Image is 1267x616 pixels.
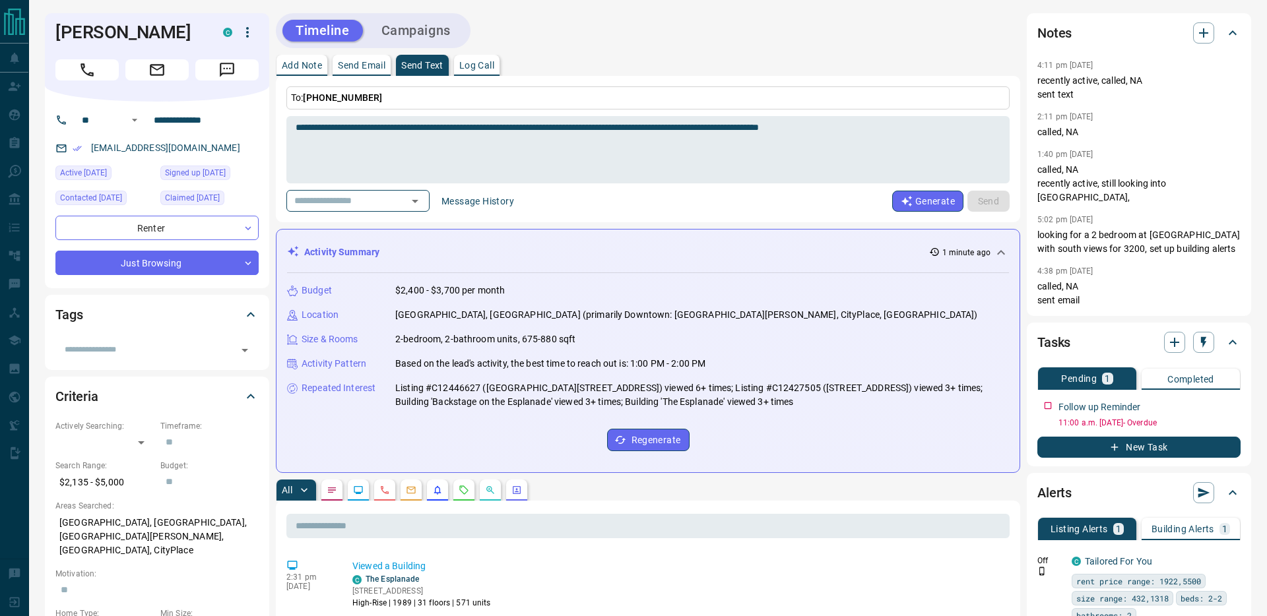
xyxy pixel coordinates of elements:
div: Mon Oct 06 2025 [55,191,154,209]
div: Sat Oct 11 2025 [55,166,154,184]
p: 1 [1105,374,1110,383]
div: Alerts [1037,477,1241,508]
div: Tags [55,299,259,330]
svg: Notes [327,485,337,495]
div: Renter [55,216,259,240]
p: To: [286,86,1010,109]
p: Pending [1061,374,1097,383]
span: Signed up [DATE] [165,166,226,179]
p: Listing Alerts [1051,524,1108,534]
p: Actively Searching: [55,420,154,432]
h2: Notes [1037,22,1072,44]
p: Off [1037,555,1064,567]
p: 2:11 pm [DATE] [1037,112,1093,121]
h2: Alerts [1037,482,1072,503]
p: 1 minute ago [942,247,991,259]
div: Criteria [55,381,259,412]
span: rent price range: 1922,5500 [1076,574,1201,588]
button: Open [236,341,254,359]
svg: Calls [379,485,390,495]
p: Timeframe: [160,420,259,432]
div: condos.ca [223,28,232,37]
p: Areas Searched: [55,500,259,512]
div: Just Browsing [55,251,259,275]
p: Building Alerts [1152,524,1214,534]
div: Tasks [1037,326,1241,358]
div: Notes [1037,17,1241,49]
div: condos.ca [352,575,362,584]
p: called, NA sent email [1037,280,1241,307]
svg: Lead Browsing Activity [353,485,364,495]
p: recently active, called, NA sent text [1037,74,1241,102]
span: size range: 432,1318 [1076,592,1169,605]
svg: Push Notification Only [1037,567,1047,576]
button: Open [127,112,143,128]
p: $2,135 - $5,000 [55,472,154,493]
p: 1:40 pm [DATE] [1037,150,1093,159]
button: Generate [892,191,963,212]
p: Listing #C12446627 ([GEOGRAPHIC_DATA][STREET_ADDRESS]) viewed 6+ times; Listing #C12427505 ([STRE... [395,381,1009,409]
div: Sat Mar 22 2025 [160,191,259,209]
p: $2,400 - $3,700 per month [395,284,505,297]
p: Send Email [338,61,385,70]
p: Budget: [160,460,259,472]
a: Tailored For You [1085,556,1152,567]
p: [GEOGRAPHIC_DATA], [GEOGRAPHIC_DATA] (primarily Downtown: [GEOGRAPHIC_DATA][PERSON_NAME], CityPla... [395,308,978,322]
p: Search Range: [55,460,154,472]
p: All [282,485,292,495]
svg: Opportunities [485,485,496,495]
p: Activity Summary [304,245,379,259]
svg: Emails [406,485,416,495]
button: Regenerate [607,429,690,451]
p: Completed [1167,375,1214,384]
h1: [PERSON_NAME] [55,22,203,43]
p: Budget [302,284,332,297]
p: Motivation: [55,568,259,580]
p: Follow up Reminder [1058,400,1140,414]
a: [EMAIL_ADDRESS][DOMAIN_NAME] [91,142,240,153]
div: Activity Summary1 minute ago [287,240,1009,264]
p: [GEOGRAPHIC_DATA], [GEOGRAPHIC_DATA], [GEOGRAPHIC_DATA][PERSON_NAME], [GEOGRAPHIC_DATA], CityPlace [55,512,259,561]
p: 1 [1116,524,1121,534]
p: 11:00 a.m. [DATE] - Overdue [1058,417,1241,429]
p: Log Call [459,61,494,70]
p: looking for a 2 bedroom at [GEOGRAPHIC_DATA] with south views for 3200, set up building alerts [1037,228,1241,256]
svg: Email Verified [73,144,82,153]
p: Size & Rooms [302,332,358,346]
span: Active [DATE] [60,166,107,179]
p: Viewed a Building [352,559,1004,573]
p: Send Text [401,61,443,70]
p: 2-bedroom, 2-bathroom units, 675-880 sqft [395,332,575,346]
p: High-Rise | 1989 | 31 floors | 571 units [352,597,491,609]
p: 4:11 pm [DATE] [1037,61,1093,70]
span: Contacted [DATE] [60,191,122,204]
div: condos.ca [1072,557,1081,566]
svg: Agent Actions [511,485,522,495]
h2: Criteria [55,386,98,407]
p: Repeated Interest [302,381,375,395]
button: Open [406,192,424,210]
svg: Listing Alerts [432,485,443,495]
button: Campaigns [368,20,464,42]
a: The Esplanade [366,574,419,584]
p: Location [302,308,339,322]
p: Based on the lead's activity, the best time to reach out is: 1:00 PM - 2:00 PM [395,357,705,371]
h2: Tasks [1037,332,1070,353]
p: 4:38 pm [DATE] [1037,266,1093,276]
button: New Task [1037,437,1241,458]
div: Sat Mar 22 2025 [160,166,259,184]
span: Email [125,59,189,80]
p: called, NA recently active, still looking into [GEOGRAPHIC_DATA], [1037,163,1241,204]
span: Claimed [DATE] [165,191,220,204]
p: [DATE] [286,582,333,591]
button: Timeline [282,20,363,42]
p: 2:31 pm [286,572,333,582]
span: Call [55,59,119,80]
p: Add Note [282,61,322,70]
p: [STREET_ADDRESS] [352,585,491,597]
p: 1 [1222,524,1227,534]
span: Message [195,59,259,80]
span: [PHONE_NUMBER] [303,92,382,103]
p: 5:02 pm [DATE] [1037,215,1093,224]
p: called, NA [1037,125,1241,139]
